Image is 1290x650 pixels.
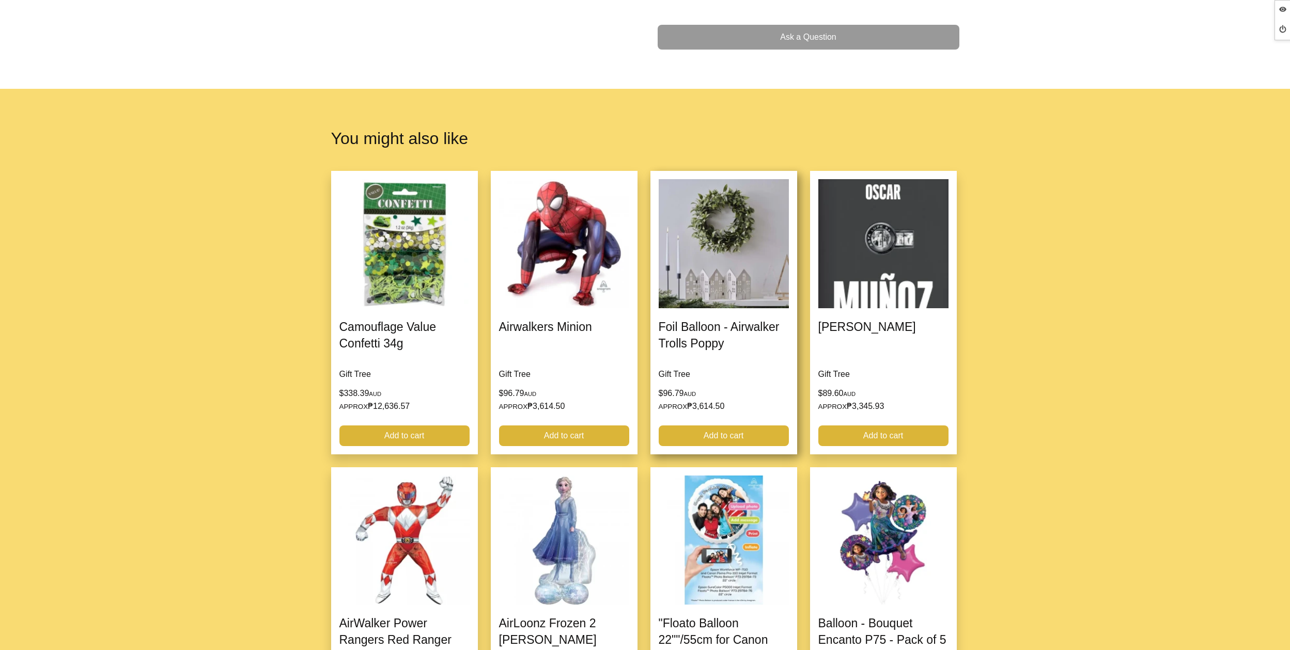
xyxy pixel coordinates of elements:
a: Add to cart [499,425,629,446]
a: Ask a Question [658,25,959,50]
a: Add to cart [339,425,470,446]
a: Add to cart [659,425,789,446]
h2: You might also like [331,126,959,151]
a: Add to cart [818,425,949,446]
